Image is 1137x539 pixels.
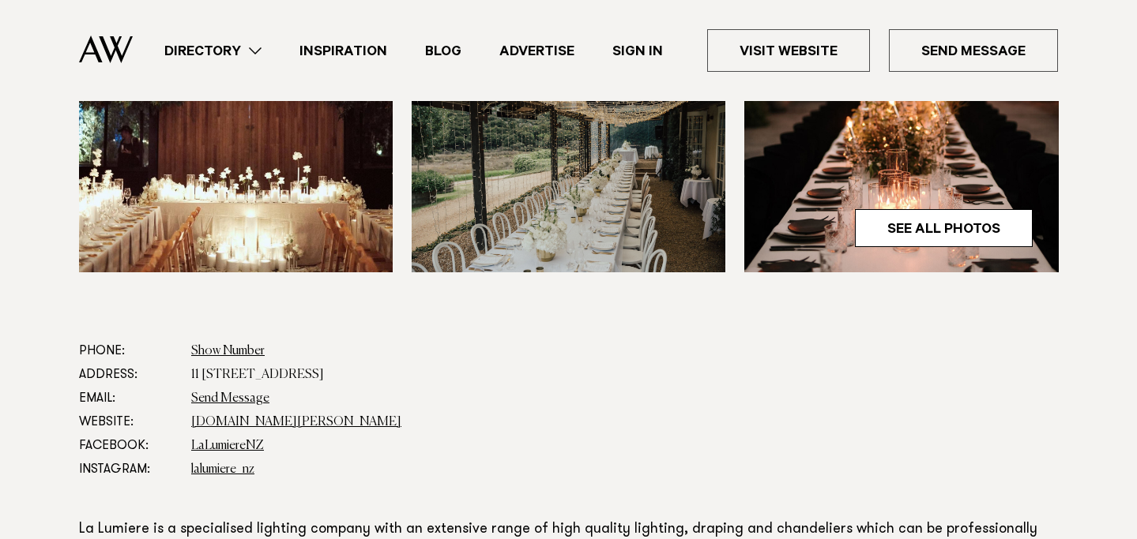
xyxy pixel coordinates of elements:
[79,36,133,63] img: Auckland Weddings Logo
[191,345,265,357] a: Show Number
[889,29,1058,72] a: Send Message
[191,416,401,429] a: [DOMAIN_NAME][PERSON_NAME]
[79,363,179,387] dt: Address:
[707,29,870,72] a: Visit Website
[480,40,593,62] a: Advertise
[191,363,1058,387] dd: 11 [STREET_ADDRESS]
[79,339,179,363] dt: Phone:
[79,410,179,434] dt: Website:
[191,463,254,476] a: lalumiere_nz
[191,440,264,452] a: LaLumiereNZ
[280,40,406,62] a: Inspiration
[79,458,179,481] dt: Instagram:
[406,40,480,62] a: Blog
[79,387,179,410] dt: Email:
[593,40,682,62] a: Sign In
[145,40,280,62] a: Directory
[855,209,1033,247] a: See All Photos
[191,392,269,405] a: Send Message
[79,434,179,458] dt: Facebook:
